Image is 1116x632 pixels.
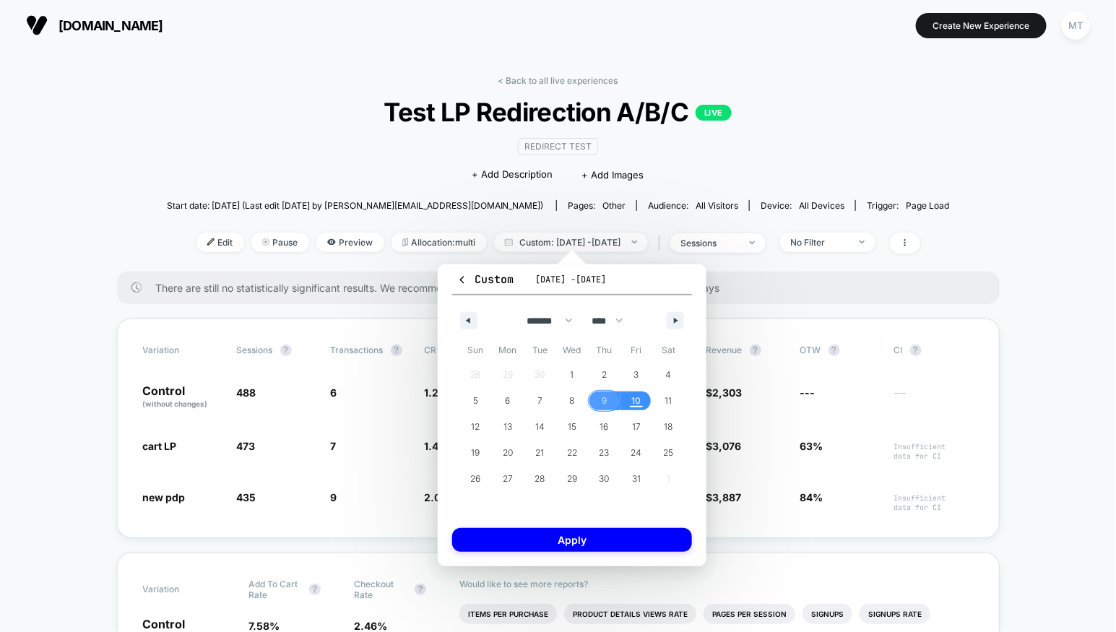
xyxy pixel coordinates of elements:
span: 3,887 [713,491,742,503]
span: 8 [569,388,574,414]
span: $ [706,386,743,399]
span: 13 [503,414,512,440]
span: 10 [632,388,641,414]
img: end [860,241,865,243]
button: ? [829,345,840,356]
div: Trigger: [867,200,949,211]
span: Sun [459,339,492,362]
span: 3 [634,362,639,388]
button: 5 [459,388,492,414]
span: Insufficient data for CI [894,493,974,512]
span: [DOMAIN_NAME] [59,18,163,33]
span: 30 [600,466,610,492]
span: 6 [331,386,337,399]
span: 9 [331,491,337,503]
button: ? [309,584,321,595]
button: 9 [588,388,620,414]
span: 19 [471,440,480,466]
button: 25 [652,440,685,466]
span: | [655,233,670,254]
span: 11 [665,388,672,414]
button: Custom[DATE] -[DATE] [452,272,692,295]
button: ? [910,345,922,356]
button: 15 [556,414,589,440]
span: 435 [237,491,256,503]
p: LIVE [696,105,732,121]
span: Checkout Rate [354,579,407,600]
span: Allocation: multi [392,233,487,252]
span: 24 [631,440,642,466]
span: Mon [492,339,524,362]
li: Signups Rate [860,604,930,624]
button: 12 [459,414,492,440]
button: ? [750,345,761,356]
button: Apply [452,528,692,552]
img: end [262,238,269,246]
span: 2,303 [713,386,743,399]
span: new pdp [143,491,186,503]
span: (without changes) [143,399,208,408]
span: Pause [251,233,309,252]
span: Start date: [DATE] (Last edit [DATE] by [PERSON_NAME][EMAIL_ADDRESS][DOMAIN_NAME]) [167,200,544,211]
span: 1 [570,362,574,388]
span: 3,076 [713,440,742,452]
button: 21 [524,440,556,466]
li: Items Per Purchase [459,604,557,624]
span: --- [800,386,816,399]
span: Sat [652,339,685,362]
span: Transactions [331,345,384,355]
span: 6 [505,388,510,414]
span: 23 [600,440,610,466]
span: other [602,200,626,211]
span: all devices [799,200,844,211]
img: edit [207,238,215,246]
button: 1 [556,362,589,388]
button: 19 [459,440,492,466]
span: There are still no statistically significant results. We recommend waiting a few more days . Time... [156,282,971,294]
button: 24 [620,440,653,466]
button: 13 [492,414,524,440]
span: 2.46 % [354,620,387,632]
span: 31 [632,466,641,492]
span: 25 [664,440,674,466]
span: Sessions [237,345,273,355]
span: Thu [588,339,620,362]
span: 9 [602,388,607,414]
button: 4 [652,362,685,388]
button: 17 [620,414,653,440]
button: 30 [588,466,620,492]
span: Page Load [906,200,949,211]
span: 473 [237,440,256,452]
span: Test LP Redirection A/B/C [206,97,910,127]
span: 14 [535,414,545,440]
span: 27 [503,466,513,492]
span: 22 [567,440,577,466]
span: Insufficient data for CI [894,442,974,461]
span: + Add Description [472,168,553,182]
span: CI [894,345,974,356]
span: 15 [568,414,576,440]
span: 12 [471,414,480,440]
span: Wed [556,339,589,362]
span: Tue [524,339,556,362]
span: --- [894,389,974,410]
span: 18 [665,414,673,440]
span: Edit [196,233,244,252]
span: Variation [143,579,222,600]
button: 23 [588,440,620,466]
span: All Visitors [696,200,738,211]
button: 26 [459,466,492,492]
button: 27 [492,466,524,492]
button: 31 [620,466,653,492]
button: 8 [556,388,589,414]
div: MT [1062,12,1090,40]
span: 7 [331,440,337,452]
span: + Add Images [582,169,644,181]
span: 84% [800,491,823,503]
span: 7 [537,388,542,414]
button: 6 [492,388,524,414]
span: 21 [535,440,544,466]
img: calendar [505,238,513,246]
span: 20 [503,440,513,466]
button: MT [1057,11,1094,40]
